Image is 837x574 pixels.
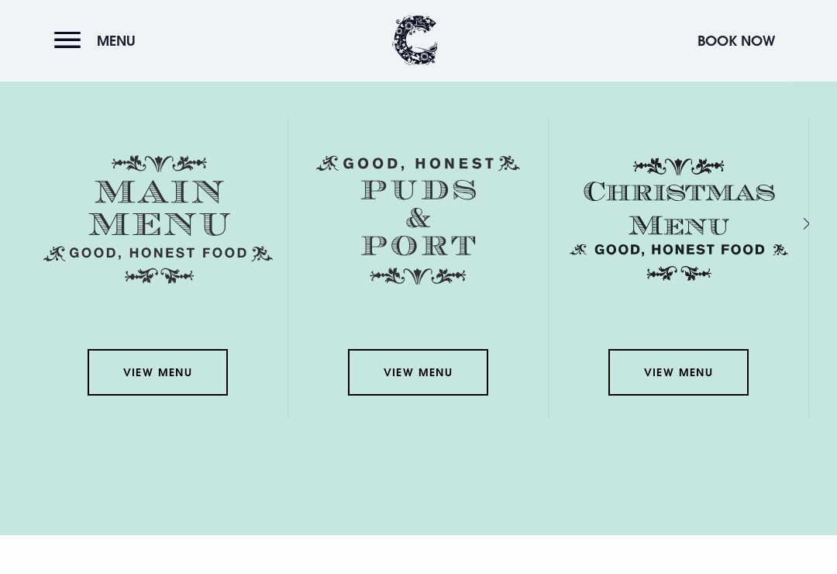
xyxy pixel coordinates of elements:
img: Christmas Menu SVG [564,156,794,285]
img: Menu main menu [43,156,273,285]
a: View Menu [88,350,227,396]
button: Book Now [690,24,783,57]
div: Next slide [783,213,797,235]
button: Menu [54,24,143,57]
img: Clandeboye Lodge [392,16,439,66]
span: Menu [97,32,136,50]
a: View Menu [348,350,487,396]
a: View Menu [608,350,748,396]
img: Menu puds and port [316,156,520,286]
